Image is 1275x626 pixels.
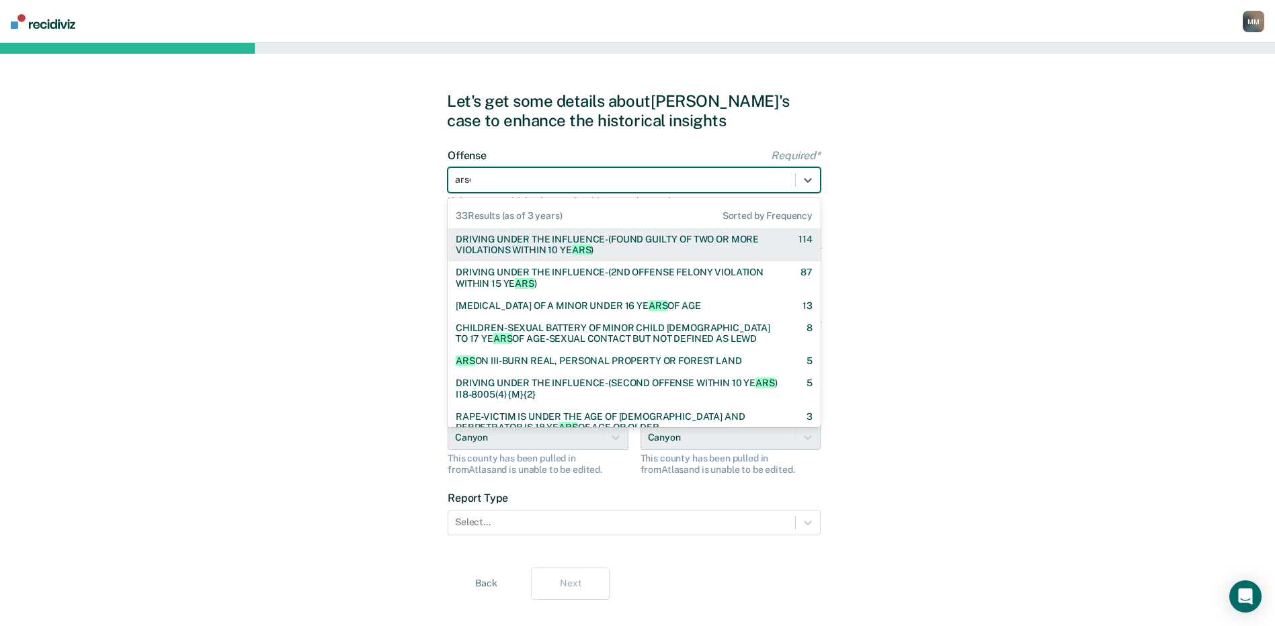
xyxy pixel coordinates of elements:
div: DRIVING UNDER THE INFLUENCE-(FOUND GUILTY OF TWO OR MORE VIOLATIONS WITHIN 10 YE ) [456,234,775,257]
img: Recidiviz [11,14,75,29]
div: [MEDICAL_DATA] OF A MINOR UNDER 16 YE OF AGE [456,300,701,312]
div: 13 [803,300,813,312]
div: 5 [807,377,813,400]
span: ARS [755,377,775,388]
div: If there are multiple charges for this case, choose the most severe [448,195,821,207]
span: 33 Results (as of 3 years) [456,210,563,222]
div: 8 [807,322,813,345]
div: 5 [807,355,813,367]
span: Sorted by Frequency [723,210,813,222]
div: 3 [807,411,813,434]
div: RAPE-VICTIM IS UNDER THE AGE OF [DEMOGRAPHIC_DATA] AND PERPETRATOR IS 18 YE OF AGE OR OLDER [456,411,783,434]
label: Offense [448,149,821,162]
div: Open Intercom Messenger [1229,580,1262,613]
div: DRIVING UNDER THE INFLUENCE-(2ND OFFENSE FELONY VIOLATION WITHIN 15 YE ) [456,267,777,289]
div: Let's get some details about [PERSON_NAME]'s case to enhance the historical insights [447,91,828,130]
div: This county has been pulled in from Atlas and is unable to be edited. [448,453,628,476]
span: ARS [493,333,513,344]
div: M M [1243,11,1264,32]
div: 114 [798,234,813,257]
div: CHILDREN-SEXUAL BATTERY OF MINOR CHILD [DEMOGRAPHIC_DATA] TO 17 YE OF AGE-SEXUAL CONTACT BUT NOT ... [456,322,783,345]
div: This county has been pulled in from Atlas and is unable to be edited. [641,453,821,476]
span: ARS [572,244,591,255]
span: ARS [456,355,475,366]
div: ON III-BURN REAL, PERSONAL PROPERTY OR FOREST LAND [456,355,742,367]
button: MM [1243,11,1264,32]
button: Next [531,568,610,600]
span: ARS [515,278,534,289]
div: 87 [800,267,813,289]
button: Back [447,568,526,600]
label: Report Type [448,492,821,504]
span: ARS [559,422,578,433]
span: Required* [771,149,821,162]
div: DRIVING UNDER THE INFLUENCE-(SECOND OFFENSE WITHIN 10 YE ) I18-8005(4) {M}{2} [456,377,783,400]
span: ARS [649,300,668,311]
